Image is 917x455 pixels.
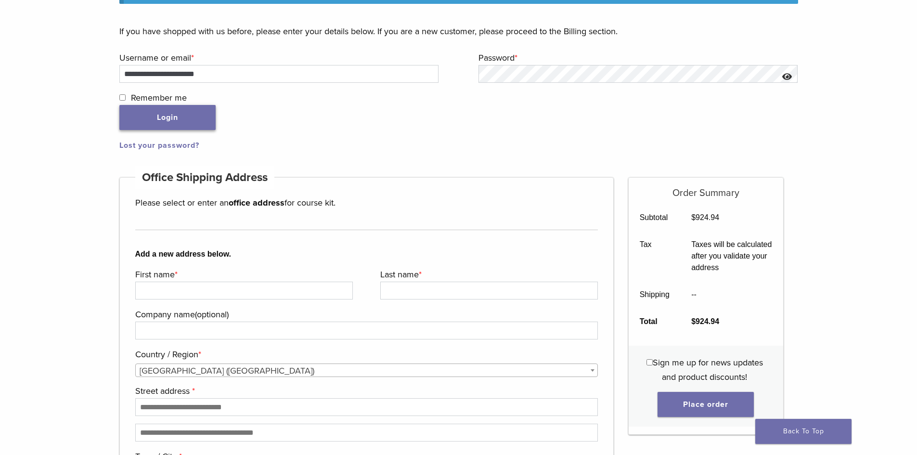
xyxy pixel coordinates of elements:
[629,231,681,281] th: Tax
[777,65,798,90] button: Show password
[681,231,783,281] td: Taxes will be calculated after you validate your address
[229,197,284,208] strong: office address
[691,213,696,221] span: $
[131,92,187,103] span: Remember me
[135,347,596,362] label: Country / Region
[136,364,598,377] span: United States (US)
[691,317,719,325] bdi: 924.94
[119,141,199,150] a: Lost your password?
[691,213,719,221] bdi: 924.94
[629,308,681,335] th: Total
[629,204,681,231] th: Subtotal
[119,24,798,39] p: If you have shopped with us before, please enter your details below. If you are a new customer, p...
[629,281,681,308] th: Shipping
[629,178,783,199] h5: Order Summary
[658,392,754,417] button: Place order
[119,105,216,130] button: Login
[478,51,796,65] label: Password
[119,94,126,101] input: Remember me
[135,267,350,282] label: First name
[653,357,763,382] span: Sign me up for news updates and product discounts!
[755,419,852,444] a: Back To Top
[646,359,653,365] input: Sign me up for news updates and product discounts!
[119,51,437,65] label: Username or email
[691,317,696,325] span: $
[691,290,697,299] span: --
[135,195,598,210] p: Please select or enter an for course kit.
[135,364,598,377] span: Country / Region
[195,309,229,320] span: (optional)
[135,166,275,189] h4: Office Shipping Address
[135,307,596,322] label: Company name
[135,248,598,260] b: Add a new address below.
[135,384,596,398] label: Street address
[380,267,595,282] label: Last name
